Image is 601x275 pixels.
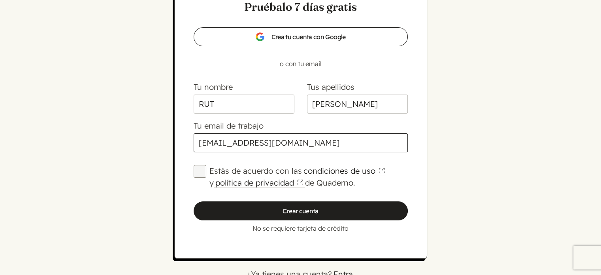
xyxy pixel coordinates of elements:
[214,178,305,188] a: política de privacidad
[194,82,233,92] label: Tu nombre
[194,201,408,220] input: Crear cuenta
[194,121,264,131] label: Tu email de trabajo
[307,82,354,92] label: Tus apellidos
[255,32,345,42] span: Crea tu cuenta con Google
[209,165,408,189] label: Estás de acuerdo con las y de Quaderno.
[302,166,386,176] a: condiciones de uso
[194,224,408,233] p: No se requiere tarjeta de crédito
[194,27,408,46] a: Crea tu cuenta con Google
[181,59,420,68] p: o con tu email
